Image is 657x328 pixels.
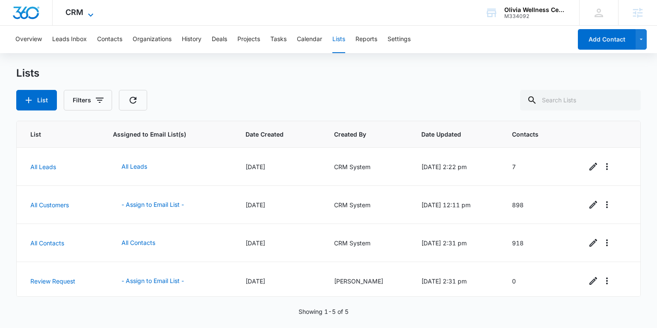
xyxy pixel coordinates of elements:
[586,198,600,212] a: Edit
[600,198,614,212] button: Overflow Menu
[113,233,164,253] button: All Contacts
[113,194,192,215] button: - Assign to Email List -
[97,26,122,53] button: Contacts
[520,90,641,110] input: Search Lists
[421,130,479,139] span: Date Updated
[65,8,83,17] span: CRM
[30,239,64,247] a: All Contacts
[502,262,576,300] td: 0
[586,160,600,173] a: Edit
[113,271,192,291] button: - Assign to Email List -
[30,201,69,209] a: All Customers
[502,186,576,224] td: 898
[246,130,301,139] span: Date Created
[421,277,491,286] div: [DATE] 2:31 pm
[600,274,614,288] button: Overflow Menu
[270,26,287,53] button: Tasks
[113,156,156,177] button: All Leads
[15,26,42,53] button: Overview
[30,163,56,170] a: All Leads
[299,307,349,316] p: Showing 1-5 of 5
[133,26,172,53] button: Organizations
[600,160,614,173] button: Overflow Menu
[246,200,314,209] div: [DATE]
[16,90,57,110] button: List
[578,29,636,50] button: Add Contact
[30,130,80,139] span: List
[600,236,614,250] button: Overflow Menu
[504,13,567,19] div: account id
[586,274,600,288] a: Edit
[324,186,411,224] td: CRM System
[512,130,553,139] span: Contacts
[297,26,322,53] button: Calendar
[246,277,314,286] div: [DATE]
[182,26,201,53] button: History
[421,162,491,171] div: [DATE] 2:22 pm
[246,239,314,247] div: [DATE]
[30,277,75,285] a: Review Request
[113,130,213,139] span: Assigned to Email List(s)
[16,67,39,80] h1: Lists
[64,90,112,110] button: Filters
[332,26,345,53] button: Lists
[324,148,411,186] td: CRM System
[324,224,411,262] td: CRM System
[246,162,314,171] div: [DATE]
[502,148,576,186] td: 7
[212,26,227,53] button: Deals
[421,200,491,209] div: [DATE] 12:11 pm
[355,26,377,53] button: Reports
[334,130,388,139] span: Created By
[388,26,411,53] button: Settings
[52,26,87,53] button: Leads Inbox
[502,224,576,262] td: 918
[324,262,411,300] td: [PERSON_NAME]
[237,26,260,53] button: Projects
[504,6,567,13] div: account name
[421,239,491,247] div: [DATE] 2:31 pm
[586,236,600,250] a: Edit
